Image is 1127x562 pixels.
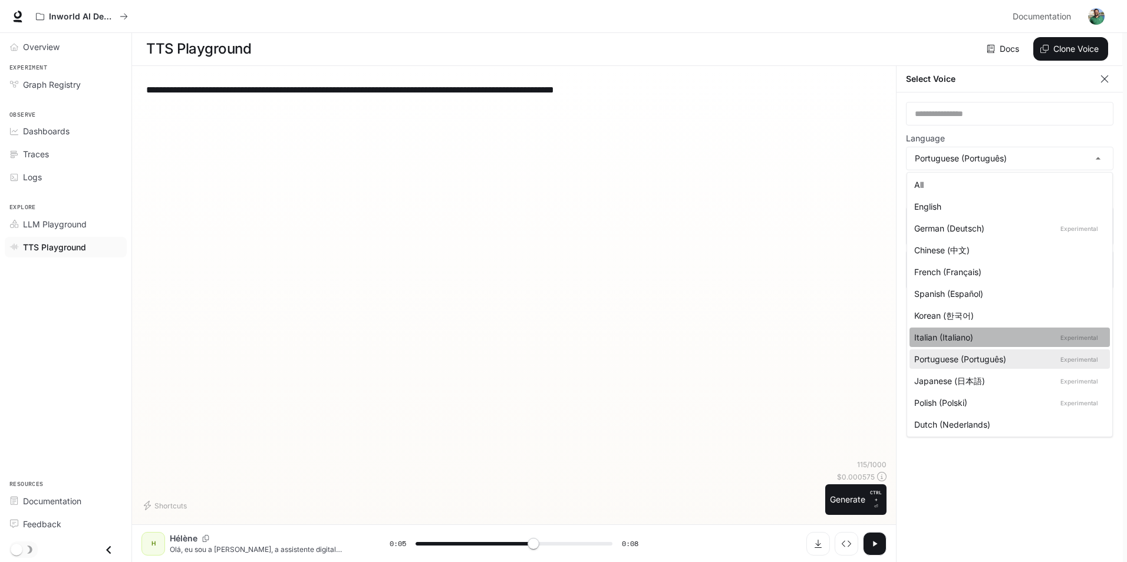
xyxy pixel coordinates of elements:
p: Experimental [1058,376,1100,386]
div: Chinese (中文) [914,244,1100,256]
div: Japanese (日本語) [914,375,1100,387]
div: Italian (Italiano) [914,331,1100,343]
div: Portuguese (Português) [914,353,1100,365]
div: Polish (Polski) [914,396,1100,409]
p: Experimental [1058,332,1100,343]
div: English [914,200,1100,213]
div: French (Français) [914,266,1100,278]
p: Experimental [1058,398,1100,408]
div: Korean (한국어) [914,309,1100,322]
div: German (Deutsch) [914,222,1100,234]
p: Experimental [1058,354,1100,365]
p: Experimental [1058,223,1100,234]
div: Dutch (Nederlands) [914,418,1100,431]
div: All [914,178,1100,191]
div: Spanish (Español) [914,287,1100,300]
